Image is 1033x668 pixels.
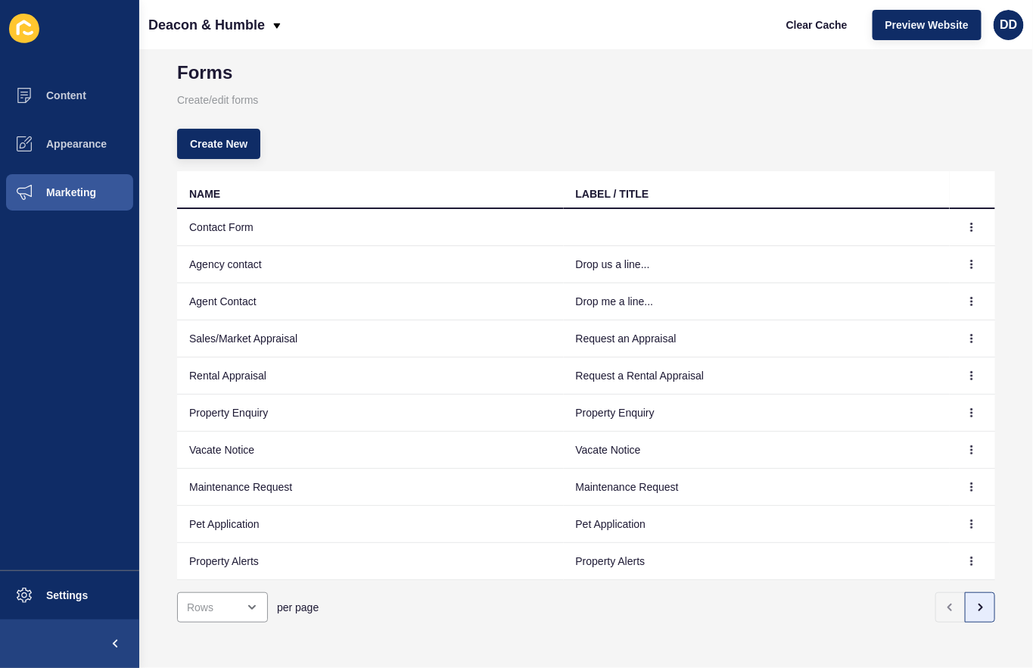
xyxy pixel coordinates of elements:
span: Create New [190,136,247,151]
td: Property Enquiry [177,395,564,432]
div: open menu [177,592,268,623]
td: Drop us a line... [564,246,951,283]
div: LABEL / TITLE [576,186,649,201]
td: Agent Contact [177,283,564,320]
td: Rental Appraisal [177,357,564,395]
td: Request an Appraisal [564,320,951,357]
button: Preview Website [873,10,982,40]
h1: Forms [177,62,995,83]
td: Sales/Market Appraisal [177,320,564,357]
span: Preview Website [885,17,969,33]
td: Pet Application [177,506,564,543]
td: Property Alerts [564,543,951,580]
td: Maintenance Request [177,469,564,506]
td: Agency contact [177,246,564,283]
td: Vacate Notice [564,432,951,469]
td: Maintenance Request [564,469,951,506]
p: Deacon & Humble [148,6,265,44]
button: Clear Cache [773,10,860,40]
td: Vacate Notice [177,432,564,469]
td: Request a Rental Appraisal [564,357,951,395]
td: Contact Form [177,209,564,246]
p: Create/edit forms [177,83,995,117]
td: Property Alerts [177,543,564,580]
span: Clear Cache [786,17,848,33]
span: per page [277,600,319,615]
td: Property Enquiry [564,395,951,432]
td: Drop me a line... [564,283,951,320]
td: Pet Application [564,506,951,543]
button: Create New [177,129,260,159]
span: DD [1000,17,1017,33]
div: NAME [189,186,220,201]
